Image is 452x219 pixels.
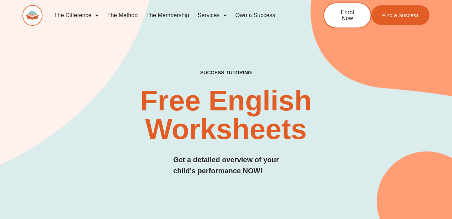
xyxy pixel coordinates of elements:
[92,86,360,144] h2: Free English Worksheets​
[103,7,142,24] a: The Method
[323,3,371,28] a: Enrol Now
[50,7,103,24] a: The Difference
[142,7,193,24] a: The Membership
[371,5,429,25] a: Find a Success
[173,154,279,176] h3: Get a detailed overview of your child's performance NOW!
[335,10,360,21] span: Enrol Now
[166,70,286,76] h4: SUCCESS TUTORING​
[231,7,279,24] a: Own a Success
[193,7,231,24] a: Services
[382,13,419,18] span: Find a Success
[50,7,300,24] nav: Menu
